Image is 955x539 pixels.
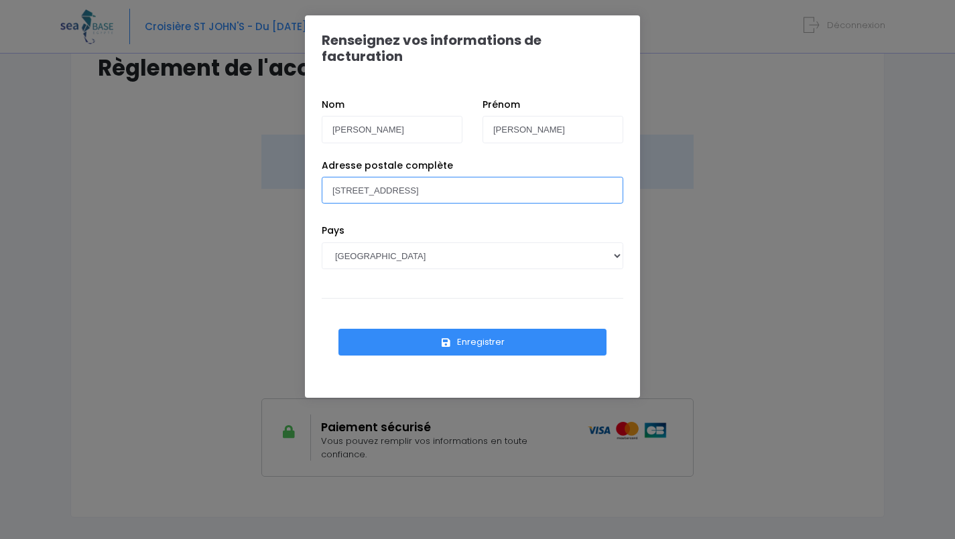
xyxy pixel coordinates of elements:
[322,159,453,173] label: Adresse postale complète
[322,98,344,112] label: Nom
[322,224,344,238] label: Pays
[483,98,520,112] label: Prénom
[322,32,623,64] h1: Renseignez vos informations de facturation
[338,329,607,356] button: Enregistrer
